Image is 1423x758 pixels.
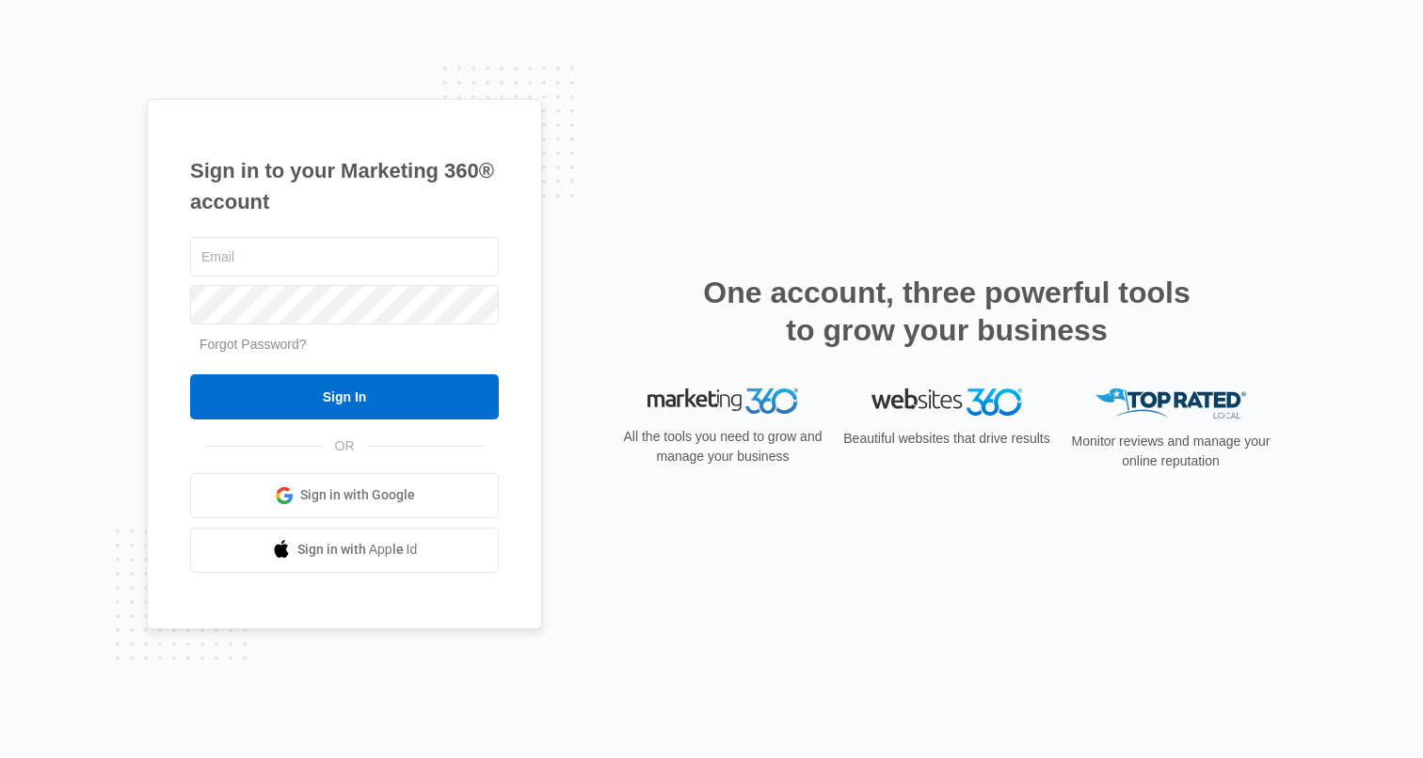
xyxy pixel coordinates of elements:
[871,388,1022,416] img: Websites 360
[200,337,307,352] a: Forgot Password?
[697,274,1196,349] h2: One account, three powerful tools to grow your business
[322,436,368,456] span: OR
[617,427,828,466] p: All the tools you need to grow and manage your business
[190,528,499,573] a: Sign in with Apple Id
[190,155,499,217] h1: Sign in to your Marketing 360® account
[1095,388,1246,419] img: Top Rated Local
[841,429,1052,449] p: Beautiful websites that drive results
[190,473,499,518] a: Sign in with Google
[648,388,798,415] img: Marketing 360
[300,485,415,505] span: Sign in with Google
[297,540,418,560] span: Sign in with Apple Id
[190,374,499,419] input: Sign In
[190,237,499,276] input: Email
[1065,432,1276,471] p: Monitor reviews and manage your online reputation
